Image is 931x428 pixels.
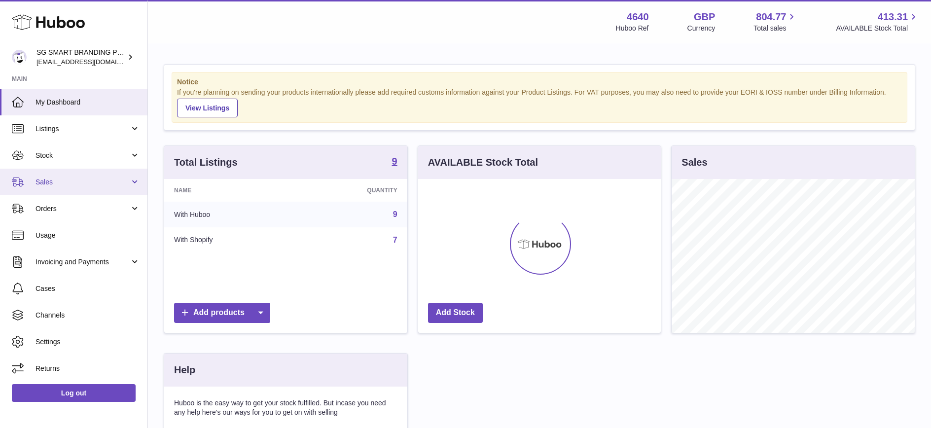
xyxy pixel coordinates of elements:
div: If you're planning on sending your products internationally please add required customs informati... [177,88,902,117]
span: Total sales [753,24,797,33]
h3: AVAILABLE Stock Total [428,156,538,169]
td: With Huboo [164,202,295,227]
a: 7 [393,236,397,244]
strong: 4640 [627,10,649,24]
h3: Sales [681,156,707,169]
a: 804.77 Total sales [753,10,797,33]
span: AVAILABLE Stock Total [836,24,919,33]
div: Huboo Ref [616,24,649,33]
span: Orders [36,204,130,214]
a: 9 [392,156,397,168]
td: With Shopify [164,227,295,253]
a: Add products [174,303,270,323]
div: SG SMART BRANDING PTE. LTD. [36,48,125,67]
img: uktopsmileshipping@gmail.com [12,50,27,65]
a: 413.31 AVAILABLE Stock Total [836,10,919,33]
h3: Total Listings [174,156,238,169]
span: Usage [36,231,140,240]
a: Log out [12,384,136,402]
span: My Dashboard [36,98,140,107]
span: Invoicing and Payments [36,257,130,267]
div: Currency [687,24,716,33]
span: Channels [36,311,140,320]
span: Returns [36,364,140,373]
span: Sales [36,178,130,187]
span: Listings [36,124,130,134]
a: View Listings [177,99,238,117]
h3: Help [174,363,195,377]
strong: 9 [392,156,397,166]
p: Huboo is the easy way to get your stock fulfilled. But incase you need any help here's our ways f... [174,398,397,417]
strong: Notice [177,77,902,87]
span: [EMAIL_ADDRESS][DOMAIN_NAME] [36,58,145,66]
span: Settings [36,337,140,347]
strong: GBP [694,10,715,24]
span: Stock [36,151,130,160]
span: 413.31 [878,10,908,24]
span: Cases [36,284,140,293]
a: Add Stock [428,303,483,323]
th: Quantity [295,179,407,202]
span: 804.77 [756,10,786,24]
a: 9 [393,210,397,218]
th: Name [164,179,295,202]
